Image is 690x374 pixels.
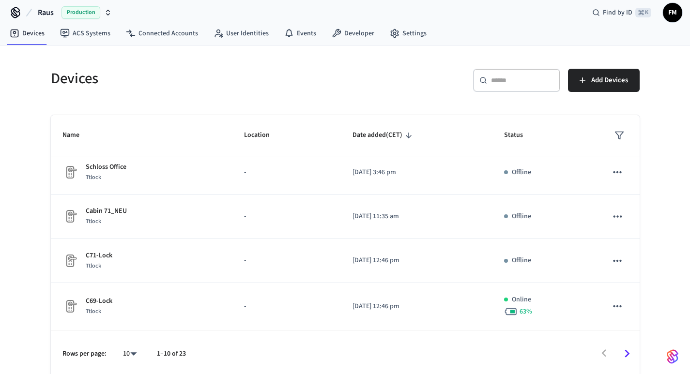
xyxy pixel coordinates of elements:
[86,262,101,270] span: Ttlock
[62,128,92,143] span: Name
[61,6,100,19] span: Production
[38,7,54,18] span: Raus
[244,255,329,266] p: -
[663,3,682,22] button: FM
[667,349,678,364] img: SeamLogoGradient.69752ec5.svg
[62,349,107,359] p: Rows per page:
[86,307,101,315] span: Ttlock
[206,25,276,42] a: User Identities
[512,255,531,266] p: Offline
[382,25,434,42] a: Settings
[118,347,141,361] div: 10
[664,4,681,21] span: FM
[504,128,536,143] span: Status
[603,8,632,17] span: Find by ID
[86,296,112,306] p: C69-Lock
[244,167,329,178] p: -
[353,167,480,178] p: [DATE] 3:46 pm
[86,162,126,172] p: Schloss Office
[157,349,186,359] p: 1–10 of 23
[353,301,480,312] p: [DATE] 12:46 pm
[353,211,480,222] p: [DATE] 11:35 am
[2,25,52,42] a: Devices
[62,253,78,269] img: Placeholder Lock Image
[244,301,329,312] p: -
[62,209,78,224] img: Placeholder Lock Image
[512,211,531,222] p: Offline
[512,167,531,178] p: Offline
[86,206,127,216] p: Cabin 71_NEU
[62,165,78,180] img: Placeholder Lock Image
[584,4,659,21] div: Find by ID⌘ K
[244,128,282,143] span: Location
[244,211,329,222] p: -
[591,74,628,87] span: Add Devices
[62,299,78,314] img: Placeholder Lock Image
[86,173,101,181] span: Ttlock
[512,295,531,305] p: Online
[276,25,324,42] a: Events
[86,217,101,225] span: Ttlock
[353,128,415,143] span: Date added(CET)
[520,307,532,316] span: 63 %
[52,25,118,42] a: ACS Systems
[86,251,112,261] p: C71-Lock
[51,69,339,89] h5: Devices
[324,25,382,42] a: Developer
[615,342,638,365] button: Go to next page
[118,25,206,42] a: Connected Accounts
[353,255,480,266] p: [DATE] 12:46 pm
[568,69,640,92] button: Add Devices
[635,8,651,17] span: ⌘ K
